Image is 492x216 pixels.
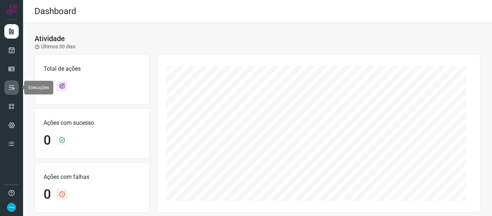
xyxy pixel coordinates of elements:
[44,119,141,127] p: Ações com sucesso
[35,34,65,43] h3: Atividade
[44,133,51,148] h1: 0
[44,187,51,202] h1: 0
[28,85,49,90] span: Execuções
[44,173,141,181] p: Ações com falhas
[35,43,75,50] p: Últimos 30 dias
[35,6,76,17] h2: Dashboard
[44,65,141,73] p: Total de ações
[44,79,51,94] h1: 0
[6,4,17,15] img: Logo
[7,203,16,212] img: 86fc21c22a90fb4bae6cb495ded7e8f6.png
